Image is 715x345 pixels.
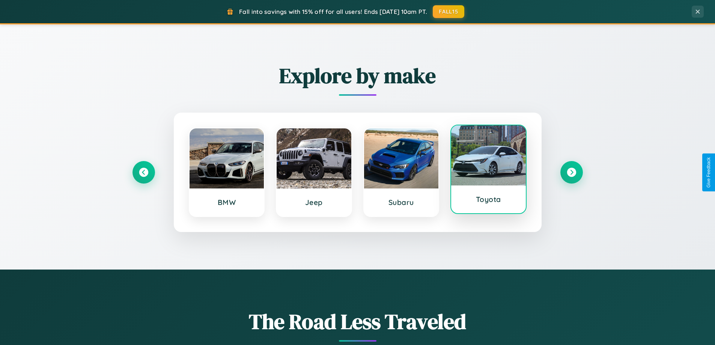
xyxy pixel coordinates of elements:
[132,61,583,90] h2: Explore by make
[372,198,431,207] h3: Subaru
[433,5,464,18] button: FALL15
[197,198,257,207] h3: BMW
[239,8,427,15] span: Fall into savings with 15% off for all users! Ends [DATE] 10am PT.
[706,157,711,188] div: Give Feedback
[459,195,518,204] h3: Toyota
[132,307,583,336] h1: The Road Less Traveled
[284,198,344,207] h3: Jeep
